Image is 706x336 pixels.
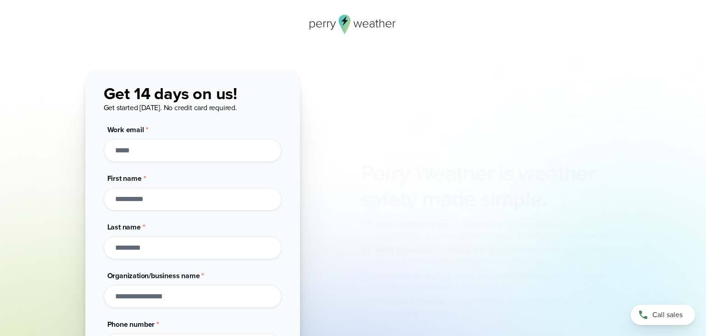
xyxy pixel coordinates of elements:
span: Work email [107,124,144,135]
span: Phone number [107,319,155,330]
span: Last name [107,222,141,232]
span: Call sales [652,309,683,320]
a: Call sales [631,305,695,325]
span: Get started [DATE]. No credit card required. [104,102,237,113]
span: First name [107,173,142,184]
span: Get 14 days on us! [104,81,237,106]
span: Organization/business name [107,270,200,281]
